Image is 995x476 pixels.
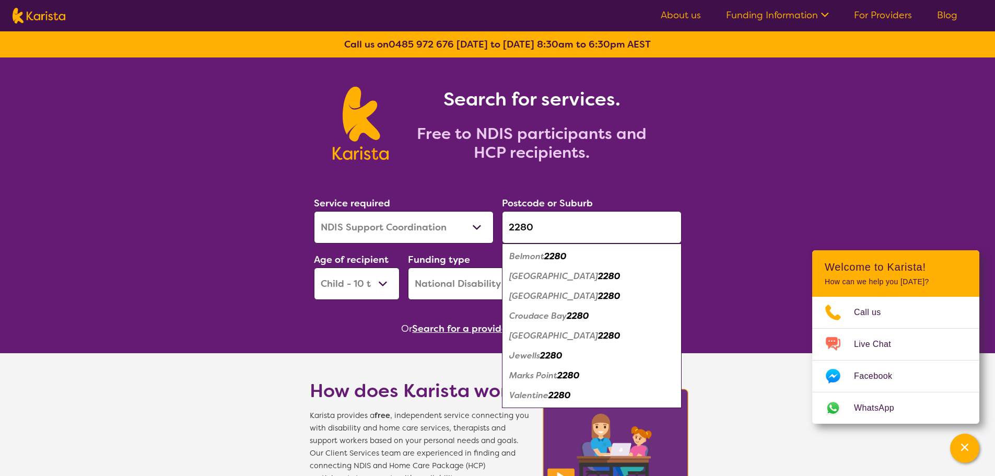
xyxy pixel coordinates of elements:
em: Marks Point [509,370,557,381]
em: 2280 [557,370,579,381]
h2: Welcome to Karista! [825,261,967,273]
label: Age of recipient [314,253,389,266]
a: About us [661,9,701,21]
span: Facebook [854,368,905,384]
a: For Providers [854,9,912,21]
h1: Search for services. [401,87,662,112]
div: Belmont 2280 [507,247,676,266]
label: Service required [314,197,390,210]
em: Jewells [509,350,540,361]
em: Belmont [509,251,544,262]
label: Postcode or Suburb [502,197,593,210]
em: 2280 [598,330,620,341]
div: Valentine 2280 [507,386,676,405]
div: Belmont South 2280 [507,286,676,306]
button: Search for a provider to leave a review [412,321,594,336]
span: WhatsApp [854,400,907,416]
div: Channel Menu [812,250,979,424]
input: Type [502,211,682,243]
ul: Choose channel [812,297,979,424]
button: Channel Menu [950,434,979,463]
a: Funding Information [726,9,829,21]
div: Marks Point 2280 [507,366,676,386]
b: free [374,411,390,421]
span: Live Chat [854,336,904,352]
b: Call us on [DATE] to [DATE] 8:30am to 6:30pm AEST [344,38,651,51]
a: Web link opens in a new tab. [812,392,979,424]
span: Call us [854,305,894,320]
em: [GEOGRAPHIC_DATA] [509,330,598,341]
em: 2280 [544,251,566,262]
em: Croudace Bay [509,310,567,321]
span: Or [401,321,412,336]
em: Valentine [509,390,548,401]
em: [GEOGRAPHIC_DATA] [509,291,598,301]
a: 0485 972 676 [389,38,454,51]
a: Blog [937,9,957,21]
div: Jewells 2280 [507,346,676,366]
img: Karista logo [13,8,65,24]
div: Floraville 2280 [507,326,676,346]
h2: Free to NDIS participants and HCP recipients. [401,124,662,162]
em: 2280 [567,310,589,321]
div: Croudace Bay 2280 [507,306,676,326]
label: Funding type [408,253,470,266]
em: 2280 [548,390,570,401]
em: 2280 [598,271,620,282]
em: 2280 [540,350,562,361]
img: Karista logo [333,87,389,160]
em: [GEOGRAPHIC_DATA] [509,271,598,282]
p: How can we help you [DATE]? [825,277,967,286]
em: 2280 [598,291,620,301]
div: Belmont North 2280 [507,266,676,286]
h1: How does Karista work? [310,378,529,403]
